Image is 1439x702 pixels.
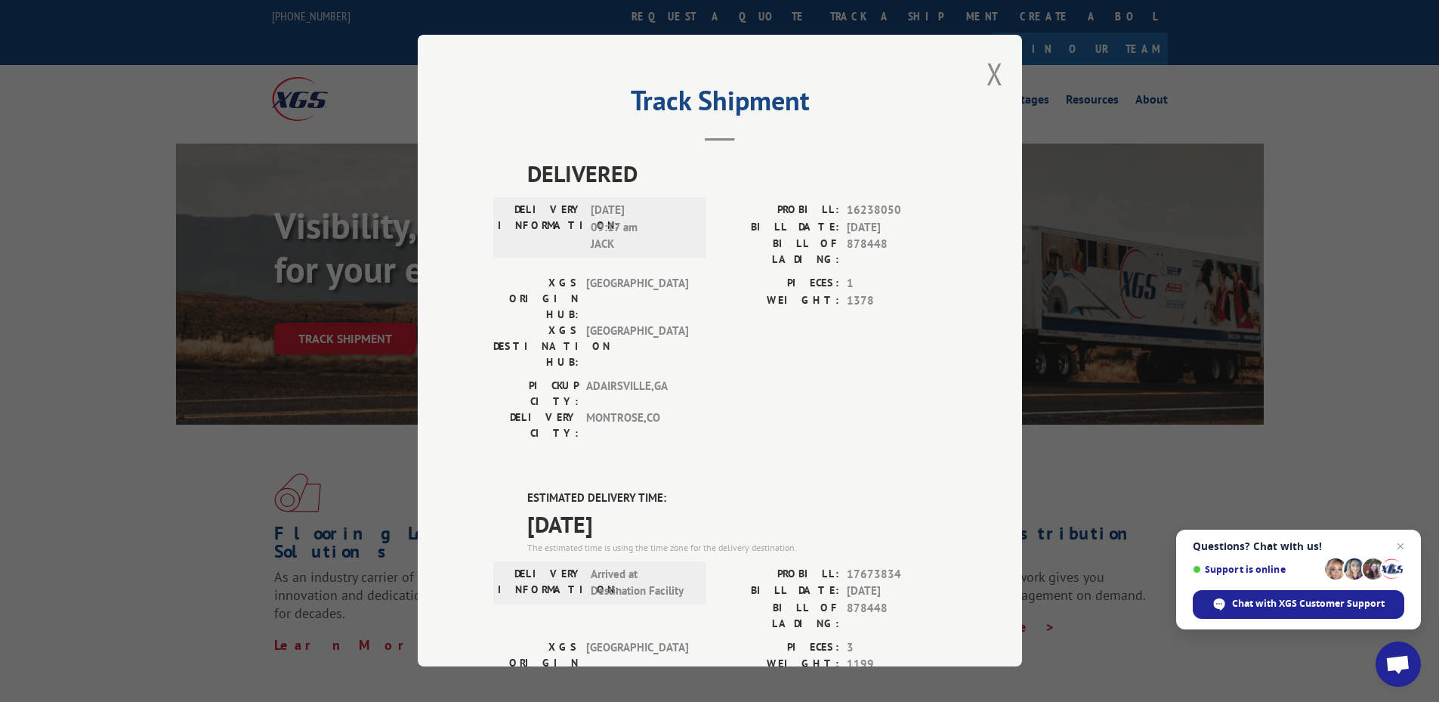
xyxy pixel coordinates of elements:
span: MONTROSE , CO [586,410,688,442]
span: ADAIRSVILLE , GA [586,379,688,410]
span: 16238050 [847,203,946,220]
div: Open chat [1376,642,1421,687]
div: Chat with XGS Customer Support [1193,590,1404,619]
span: Close chat [1391,537,1410,555]
label: BILL DATE: [720,583,839,601]
label: DELIVERY INFORMATION: [498,566,583,600]
span: 17673834 [847,566,946,583]
span: Support is online [1193,564,1320,575]
label: BILL OF LADING: [720,237,839,268]
button: Close modal [987,54,1003,94]
span: Chat with XGS Customer Support [1232,597,1385,611]
span: Questions? Chat with us! [1193,540,1404,552]
label: XGS ORIGIN HUB: [493,639,579,687]
label: DELIVERY CITY: [493,410,579,442]
h2: Track Shipment [493,90,946,119]
span: [DATE] [527,507,946,541]
span: 1199 [847,657,946,674]
label: BILL DATE: [720,219,839,237]
span: DELIVERED [527,157,946,191]
span: [DATE] [847,583,946,601]
span: 3 [847,639,946,657]
label: XGS DESTINATION HUB: [493,323,579,371]
label: DELIVERY INFORMATION: [498,203,583,254]
div: The estimated time is using the time zone for the delivery destination. [527,541,946,555]
label: BILL OF LADING: [720,600,839,632]
label: XGS ORIGIN HUB: [493,276,579,323]
span: 878448 [847,237,946,268]
span: [GEOGRAPHIC_DATA] [586,323,688,371]
span: [DATE] [847,219,946,237]
span: [DATE] 09:17 am JACK [591,203,693,254]
label: WEIGHT: [720,657,839,674]
span: [GEOGRAPHIC_DATA] [586,639,688,687]
span: 1 [847,276,946,293]
span: 1378 [847,292,946,310]
label: PIECES: [720,639,839,657]
span: [GEOGRAPHIC_DATA] [586,276,688,323]
label: PICKUP CITY: [493,379,579,410]
label: ESTIMATED DELIVERY TIME: [527,490,946,508]
span: 878448 [847,600,946,632]
label: PROBILL: [720,203,839,220]
span: Arrived at Destination Facility [591,566,693,600]
label: WEIGHT: [720,292,839,310]
label: PIECES: [720,276,839,293]
label: PROBILL: [720,566,839,583]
